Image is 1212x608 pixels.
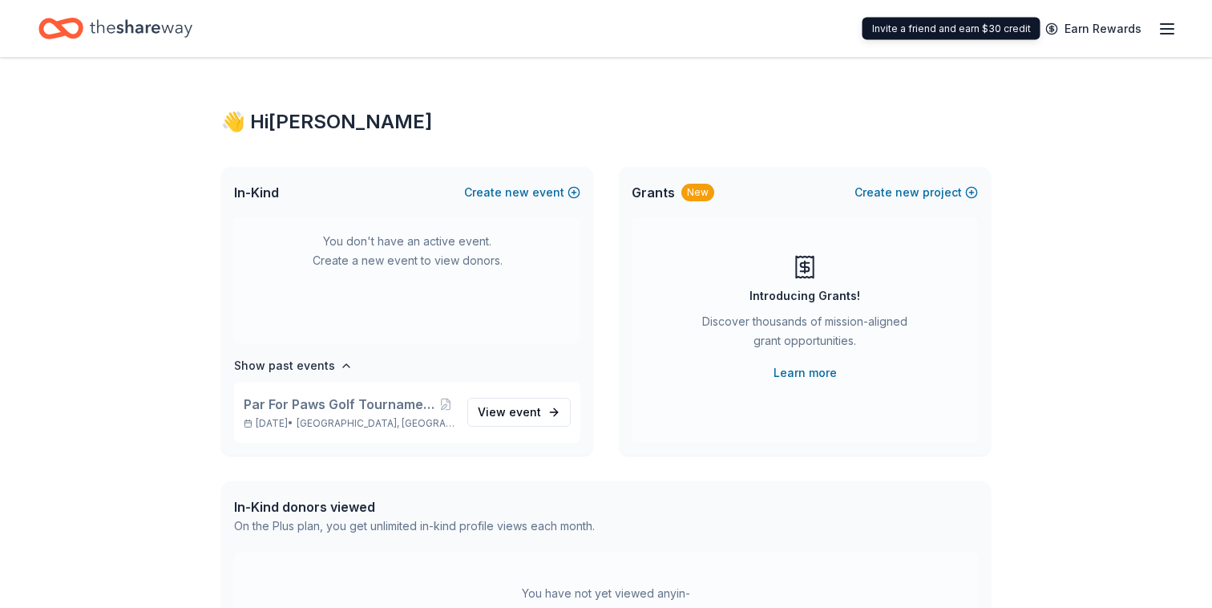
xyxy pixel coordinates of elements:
[234,356,335,375] h4: Show past events
[297,417,454,430] span: [GEOGRAPHIC_DATA], [GEOGRAPHIC_DATA]
[509,405,541,419] span: event
[234,517,595,536] div: On the Plus plan, you get unlimited in-kind profile views each month.
[478,403,541,422] span: View
[234,497,595,517] div: In-Kind donors viewed
[464,183,580,202] button: Createnewevent
[749,286,860,306] div: Introducing Grants!
[467,398,571,427] a: View event
[1036,14,1151,43] a: Earn Rewards
[244,417,454,430] p: [DATE] •
[234,159,580,343] div: You don't have an active event. Create a new event to view donors.
[244,395,437,414] span: Par For Paws Golf Tournament and Virtual Silent Auction
[895,183,919,202] span: new
[234,356,353,375] button: Show past events
[221,109,991,135] div: 👋 Hi [PERSON_NAME]
[774,363,837,383] a: Learn more
[505,183,529,202] span: new
[38,10,192,47] a: Home
[681,184,714,201] div: New
[696,312,914,357] div: Discover thousands of mission-aligned grant opportunities.
[854,183,978,202] button: Createnewproject
[863,18,1040,40] div: Invite a friend and earn $30 credit
[632,183,675,202] span: Grants
[234,183,279,202] span: In-Kind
